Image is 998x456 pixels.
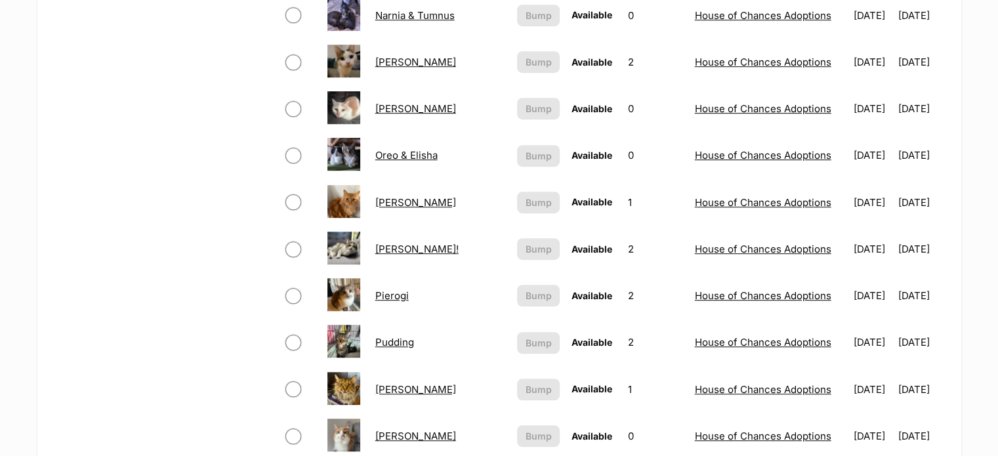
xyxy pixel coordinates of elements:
span: Available [572,337,612,348]
span: Bump [526,289,552,302]
span: Bump [526,383,552,396]
a: House of Chances Adoptions [695,383,831,396]
a: Pierogi [375,289,409,302]
span: Available [572,243,612,255]
a: House of Chances Adoptions [695,149,831,161]
a: Narnia & Tumnus [375,9,455,22]
td: 1 [623,180,688,225]
td: [DATE] [898,180,946,225]
button: Bump [517,5,560,26]
button: Bump [517,98,560,119]
a: [PERSON_NAME]! [375,243,459,255]
a: [PERSON_NAME] [375,56,456,68]
a: House of Chances Adoptions [695,56,831,68]
a: [PERSON_NAME] [375,102,456,115]
a: House of Chances Adoptions [695,196,831,209]
span: Available [572,56,612,68]
td: [DATE] [898,133,946,178]
button: Bump [517,192,560,213]
a: House of Chances Adoptions [695,9,831,22]
a: [PERSON_NAME] [375,383,456,396]
td: [DATE] [848,320,897,365]
td: [DATE] [848,133,897,178]
td: 2 [623,226,688,272]
span: Available [572,103,612,114]
span: Available [572,430,612,442]
a: House of Chances Adoptions [695,243,831,255]
td: 2 [623,273,688,318]
td: 1 [623,367,688,412]
td: [DATE] [848,226,897,272]
span: Available [572,150,612,161]
a: Oreo & Elisha [375,149,438,161]
a: House of Chances Adoptions [695,336,831,348]
span: Available [572,196,612,207]
td: [DATE] [898,273,946,318]
td: [DATE] [848,180,897,225]
a: House of Chances Adoptions [695,430,831,442]
span: Bump [526,149,552,163]
td: 2 [623,39,688,85]
td: [DATE] [898,39,946,85]
a: House of Chances Adoptions [695,289,831,302]
span: Bump [526,429,552,443]
td: [DATE] [898,367,946,412]
button: Bump [517,285,560,306]
button: Bump [517,145,560,167]
button: Bump [517,332,560,354]
button: Bump [517,51,560,73]
button: Bump [517,425,560,447]
td: 0 [623,133,688,178]
td: [DATE] [898,226,946,272]
td: [DATE] [848,273,897,318]
span: Bump [526,336,552,350]
td: [DATE] [848,367,897,412]
a: Pudding [375,336,414,348]
a: [PERSON_NAME] [375,430,456,442]
td: [DATE] [898,86,946,131]
td: 0 [623,86,688,131]
button: Bump [517,379,560,400]
span: Bump [526,242,552,256]
span: Bump [526,9,552,22]
span: Available [572,383,612,394]
span: Available [572,9,612,20]
span: Available [572,290,612,301]
span: Bump [526,102,552,115]
td: [DATE] [898,320,946,365]
button: Bump [517,238,560,260]
td: [DATE] [848,86,897,131]
a: House of Chances Adoptions [695,102,831,115]
span: Bump [526,196,552,209]
td: [DATE] [848,39,897,85]
td: 2 [623,320,688,365]
a: [PERSON_NAME] [375,196,456,209]
span: Bump [526,55,552,69]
